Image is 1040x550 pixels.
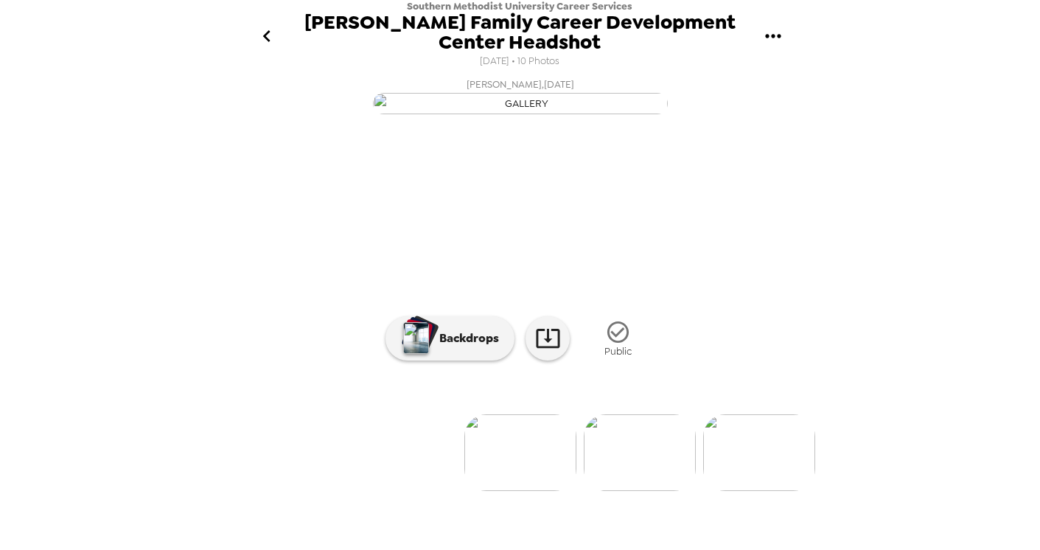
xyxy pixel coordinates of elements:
[750,12,798,60] button: gallery menu
[467,76,574,93] span: [PERSON_NAME] , [DATE]
[290,13,750,52] span: [PERSON_NAME] Family Career Development Center Headshot
[243,12,290,60] button: go back
[373,93,668,114] img: gallery
[226,72,815,119] button: [PERSON_NAME],[DATE]
[703,414,815,491] img: gallery
[480,52,559,72] span: [DATE] • 10 Photos
[584,414,696,491] img: gallery
[432,330,499,347] p: Backdrops
[464,414,576,491] img: gallery
[385,316,514,361] button: Backdrops
[581,310,655,366] button: Public
[604,345,632,358] span: Public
